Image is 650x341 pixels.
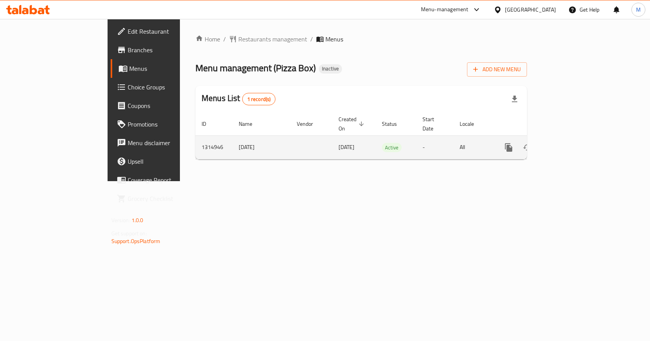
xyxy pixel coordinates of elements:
span: Choice Groups [128,82,210,92]
span: Get support on: [111,228,147,238]
span: 1.0.0 [132,215,144,225]
td: - [416,135,453,159]
span: Menus [129,64,210,73]
span: Menu disclaimer [128,138,210,147]
a: Menu disclaimer [111,134,216,152]
div: Total records count [242,93,276,105]
div: [GEOGRAPHIC_DATA] [505,5,556,14]
span: ID [202,119,216,129]
button: more [499,138,518,157]
span: Branches [128,45,210,55]
span: Upsell [128,157,210,166]
span: Status [382,119,407,129]
th: Actions [493,112,580,136]
span: [DATE] [339,142,354,152]
table: enhanced table [195,112,580,159]
span: Version: [111,215,130,225]
span: Active [382,143,402,152]
a: Grocery Checklist [111,189,216,208]
a: Edit Restaurant [111,22,216,41]
span: Grocery Checklist [128,194,210,203]
li: / [310,34,313,44]
td: All [453,135,493,159]
span: Menus [325,34,343,44]
div: Inactive [319,64,342,74]
a: Promotions [111,115,216,134]
span: 1 record(s) [243,96,275,103]
span: Name [239,119,262,129]
a: Restaurants management [229,34,307,44]
button: Add New Menu [467,62,527,77]
span: M [636,5,641,14]
span: Locale [460,119,484,129]
a: Coverage Report [111,171,216,189]
span: Inactive [319,65,342,72]
span: Add New Menu [473,65,521,74]
h2: Menus List [202,93,275,105]
span: Edit Restaurant [128,27,210,36]
span: Coupons [128,101,210,110]
span: Vendor [297,119,323,129]
span: Menu management ( Pizza Box ) [195,59,316,77]
span: Coverage Report [128,175,210,185]
a: Choice Groups [111,78,216,96]
span: Restaurants management [238,34,307,44]
a: Branches [111,41,216,59]
span: Promotions [128,120,210,129]
a: Coupons [111,96,216,115]
span: Created On [339,115,366,133]
nav: breadcrumb [195,34,527,44]
li: / [223,34,226,44]
a: Support.OpsPlatform [111,236,161,246]
div: Menu-management [421,5,469,14]
div: Export file [505,90,524,108]
td: [DATE] [233,135,291,159]
a: Menus [111,59,216,78]
a: Upsell [111,152,216,171]
button: Change Status [518,138,537,157]
span: Start Date [422,115,444,133]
